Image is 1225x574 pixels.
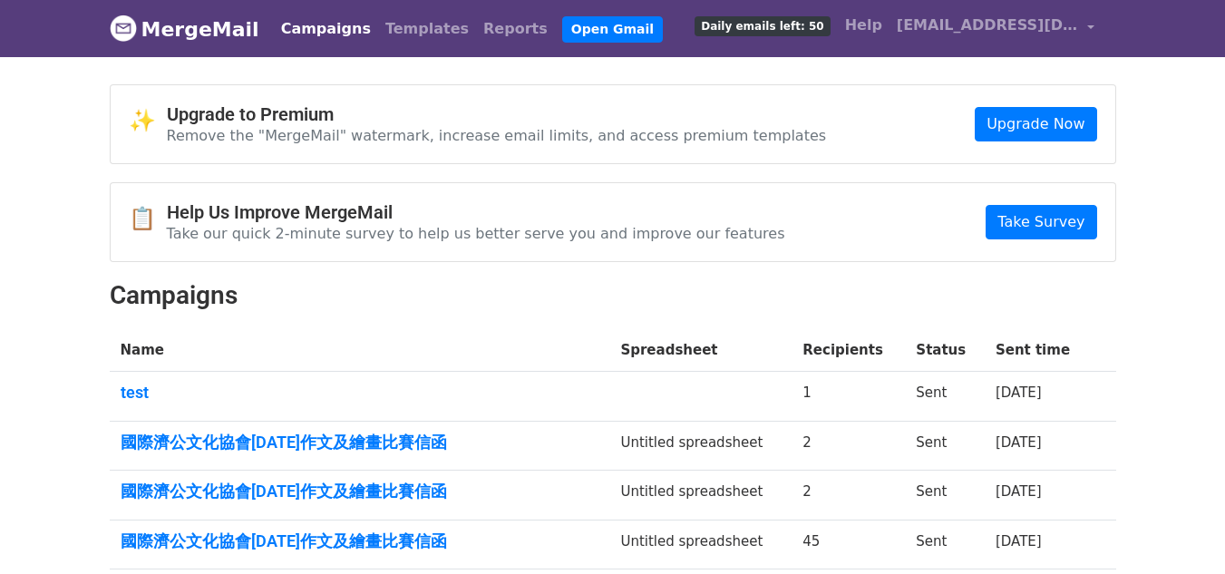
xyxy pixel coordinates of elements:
a: [DATE] [996,434,1042,451]
th: Status [905,329,985,372]
p: Remove the "MergeMail" watermark, increase email limits, and access premium templates [167,126,827,145]
a: Campaigns [274,11,378,47]
p: Take our quick 2-minute survey to help us better serve you and improve our features [167,224,785,243]
span: Daily emails left: 50 [695,16,830,36]
td: 2 [792,421,905,471]
a: test [121,383,599,403]
a: 國際濟公文化協會[DATE]作文及繪畫比賽信函 [121,482,599,501]
span: 📋 [129,206,167,232]
th: Sent time [985,329,1092,372]
span: ✨ [129,108,167,134]
h4: Upgrade to Premium [167,103,827,125]
td: Untitled spreadsheet [609,520,792,569]
a: Take Survey [986,205,1096,239]
a: Reports [476,11,555,47]
span: [EMAIL_ADDRESS][DOMAIN_NAME] [897,15,1078,36]
td: Sent [905,471,985,520]
a: [DATE] [996,533,1042,550]
td: Untitled spreadsheet [609,421,792,471]
td: Sent [905,520,985,569]
a: [DATE] [996,384,1042,401]
td: Sent [905,372,985,422]
th: Name [110,329,610,372]
a: [DATE] [996,483,1042,500]
a: Upgrade Now [975,107,1096,141]
th: Spreadsheet [609,329,792,372]
td: 45 [792,520,905,569]
img: MergeMail logo [110,15,137,42]
a: Daily emails left: 50 [687,7,837,44]
a: 國際濟公文化協會[DATE]作文及繪畫比賽信函 [121,433,599,452]
td: Untitled spreadsheet [609,471,792,520]
td: 1 [792,372,905,422]
td: Sent [905,421,985,471]
a: Open Gmail [562,16,663,43]
a: Templates [378,11,476,47]
a: [EMAIL_ADDRESS][DOMAIN_NAME] [890,7,1102,50]
a: MergeMail [110,10,259,48]
th: Recipients [792,329,905,372]
h2: Campaigns [110,280,1116,311]
h4: Help Us Improve MergeMail [167,201,785,223]
a: 國際濟公文化協會[DATE]作文及繪畫比賽信函 [121,531,599,551]
td: 2 [792,471,905,520]
a: Help [838,7,890,44]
